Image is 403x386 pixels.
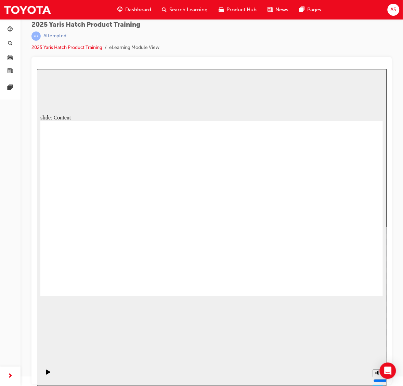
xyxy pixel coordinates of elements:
[219,5,224,14] span: car-icon
[170,6,208,14] span: Search Learning
[300,5,305,14] span: pages-icon
[294,3,327,17] a: pages-iconPages
[8,54,13,61] span: car-icon
[227,6,257,14] span: Product Hub
[43,33,66,39] div: Attempted
[268,5,273,14] span: news-icon
[109,44,159,52] li: eLearning Module View
[162,5,167,14] span: search-icon
[8,41,13,47] span: search-icon
[31,31,41,41] span: learningRecordVerb_ATTEMPT-icon
[117,5,122,14] span: guage-icon
[308,6,322,14] span: Pages
[112,3,157,17] a: guage-iconDashboard
[31,21,159,29] span: 2025 Yaris Hatch Product Training
[333,295,346,317] div: misc controls
[8,68,13,75] span: news-icon
[125,6,151,14] span: Dashboard
[8,372,13,381] span: next-icon
[31,44,102,50] a: 2025 Yaris Hatch Product Training
[8,85,13,91] span: pages-icon
[276,6,289,14] span: News
[388,4,400,16] button: AS
[3,300,15,312] button: Play (Ctrl+Alt+P)
[380,363,396,379] div: Open Intercom Messenger
[213,3,262,17] a: car-iconProduct Hub
[3,295,15,317] div: playback controls
[337,309,381,314] input: volume
[8,27,13,33] span: guage-icon
[157,3,213,17] a: search-iconSearch Learning
[262,3,294,17] a: news-iconNews
[3,2,51,17] img: Trak
[336,300,347,308] button: Mute (Ctrl+Alt+M)
[391,6,396,14] span: AS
